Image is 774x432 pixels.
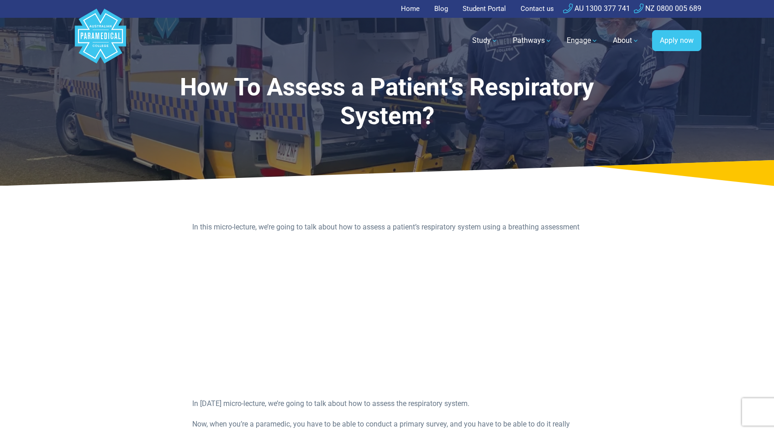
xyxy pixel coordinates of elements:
a: AU 1300 377 741 [563,4,630,13]
p: In this micro-lecture, we’re going to talk about how to assess a patient’s respiratory system usi... [192,222,582,233]
p: In [DATE] micro-lecture, we’re going to talk about how to assess the respiratory system. [192,398,582,409]
a: NZ 0800 005 689 [634,4,701,13]
a: Pathways [507,28,558,53]
a: Engage [561,28,604,53]
a: Study [467,28,504,53]
a: Apply now [652,30,701,51]
a: About [607,28,645,53]
h1: How To Assess a Patient’s Respiratory System? [152,73,623,131]
a: Australian Paramedical College [73,18,128,64]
